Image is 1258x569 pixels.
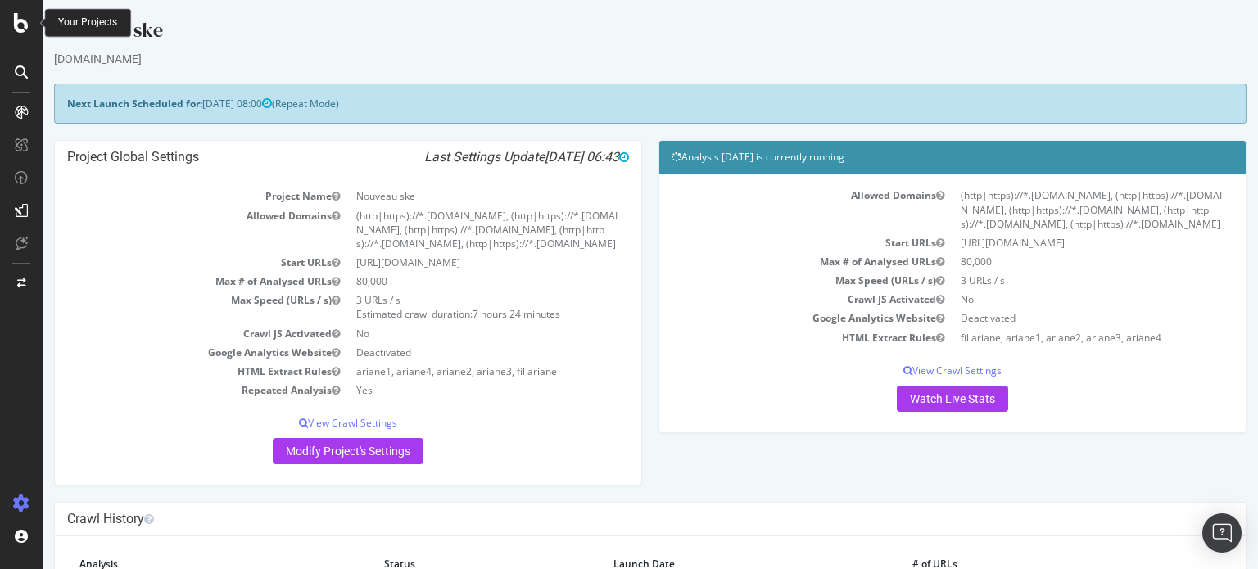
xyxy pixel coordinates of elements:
[910,290,1191,309] td: No
[25,511,1191,527] h4: Crawl History
[910,233,1191,252] td: [URL][DOMAIN_NAME]
[910,186,1191,233] td: (http|https)://*.[DOMAIN_NAME], (http|https)://*.[DOMAIN_NAME], (http|https)://*.[DOMAIN_NAME], (...
[25,416,586,430] p: View Crawl Settings
[910,271,1191,290] td: 3 URLs / s
[305,381,586,400] td: Yes
[305,206,586,253] td: (http|https)://*.[DOMAIN_NAME], (http|https)://*.[DOMAIN_NAME], (http|https)://*.[DOMAIN_NAME], (...
[25,362,305,381] td: HTML Extract Rules
[910,252,1191,271] td: 80,000
[25,272,305,291] td: Max # of Analysed URLs
[382,149,586,165] i: Last Settings Update
[910,309,1191,327] td: Deactivated
[305,362,586,381] td: ariane1, ariane4, ariane2, ariane3, fil ariane
[629,309,910,327] td: Google Analytics Website
[502,149,586,165] span: [DATE] 06:43
[430,307,518,321] span: 7 hours 24 minutes
[629,252,910,271] td: Max # of Analysed URLs
[25,149,586,165] h4: Project Global Settings
[629,328,910,347] td: HTML Extract Rules
[11,84,1204,124] div: (Repeat Mode)
[25,97,160,111] strong: Next Launch Scheduled for:
[629,186,910,233] td: Allowed Domains
[25,206,305,253] td: Allowed Domains
[305,343,586,362] td: Deactivated
[629,364,1191,377] p: View Crawl Settings
[629,290,910,309] td: Crawl JS Activated
[1202,513,1242,553] div: Open Intercom Messenger
[305,324,586,343] td: No
[25,343,305,362] td: Google Analytics Website
[11,16,1204,51] div: Nouveau ske
[305,272,586,291] td: 80,000
[160,97,229,111] span: [DATE] 08:00
[58,16,117,29] div: Your Projects
[230,438,381,464] a: Modify Project's Settings
[25,324,305,343] td: Crawl JS Activated
[629,271,910,290] td: Max Speed (URLs / s)
[25,291,305,323] td: Max Speed (URLs / s)
[854,386,966,412] a: Watch Live Stats
[305,187,586,205] td: Nouveau ske
[25,187,305,205] td: Project Name
[910,328,1191,347] td: fil ariane, ariane1, ariane2, ariane3, ariane4
[11,51,1204,67] div: [DOMAIN_NAME]
[305,291,586,323] td: 3 URLs / s Estimated crawl duration:
[25,381,305,400] td: Repeated Analysis
[629,149,1191,165] h4: Analysis [DATE] is currently running
[305,253,586,272] td: [URL][DOMAIN_NAME]
[629,233,910,252] td: Start URLs
[25,253,305,272] td: Start URLs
